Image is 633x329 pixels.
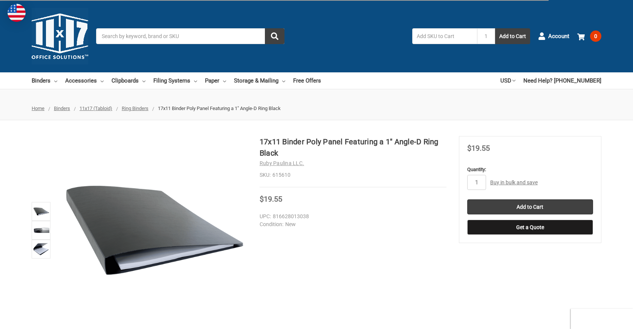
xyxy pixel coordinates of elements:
img: 17”x11” Poly Binders (615610) [33,241,49,257]
a: Ruby Paulina LLC. [260,160,304,166]
button: Add to Cart [495,28,530,44]
dt: SKU: [260,171,271,179]
a: Binders [32,72,57,89]
dd: 615610 [260,171,446,179]
dd: 816628013038 [260,213,443,220]
a: Storage & Mailing [234,72,285,89]
a: 11x17 (Tabloid) [80,106,112,111]
img: 17x11 Binder Poly Panel Featuring a 1" Angle-D Ring Black [33,203,49,220]
img: 11x17.com [32,8,88,64]
a: Filing Systems [153,72,197,89]
button: Get a Quote [467,220,593,235]
a: Buy in bulk and save [490,179,538,185]
dt: Condition: [260,220,283,228]
a: Paper [205,72,226,89]
dd: New [260,220,443,228]
a: Binders [54,106,70,111]
a: Account [538,26,569,46]
a: Accessories [65,72,104,89]
img: duty and tax information for United States [8,4,26,22]
a: Ring Binders [122,106,148,111]
a: Free Offers [293,72,321,89]
iframe: Google Customer Reviews [571,309,633,329]
input: Add to Cart [467,199,593,214]
a: Need Help? [PHONE_NUMBER] [523,72,601,89]
span: Account [548,32,569,41]
a: Home [32,106,44,111]
span: $19.55 [467,144,490,153]
img: 17x11 Binder Poly Panel Featuring a 1" Angle-D Ring Black [58,136,246,324]
input: Search by keyword, brand or SKU [96,28,284,44]
a: 0 [577,26,601,46]
span: 17x11 Binder Poly Panel Featuring a 1" Angle-D Ring Black [158,106,281,111]
h1: 17x11 Binder Poly Panel Featuring a 1" Angle-D Ring Black [260,136,446,159]
a: USD [500,72,515,89]
label: Quantity: [467,166,593,173]
a: Clipboards [112,72,145,89]
input: Add SKU to Cart [412,28,477,44]
span: 0 [590,31,601,42]
span: $19.55 [260,194,282,204]
img: 17x11 Binder Poly Panel Featuring a 1" Angle-D Ring Black [33,222,49,239]
dt: UPC: [260,213,271,220]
